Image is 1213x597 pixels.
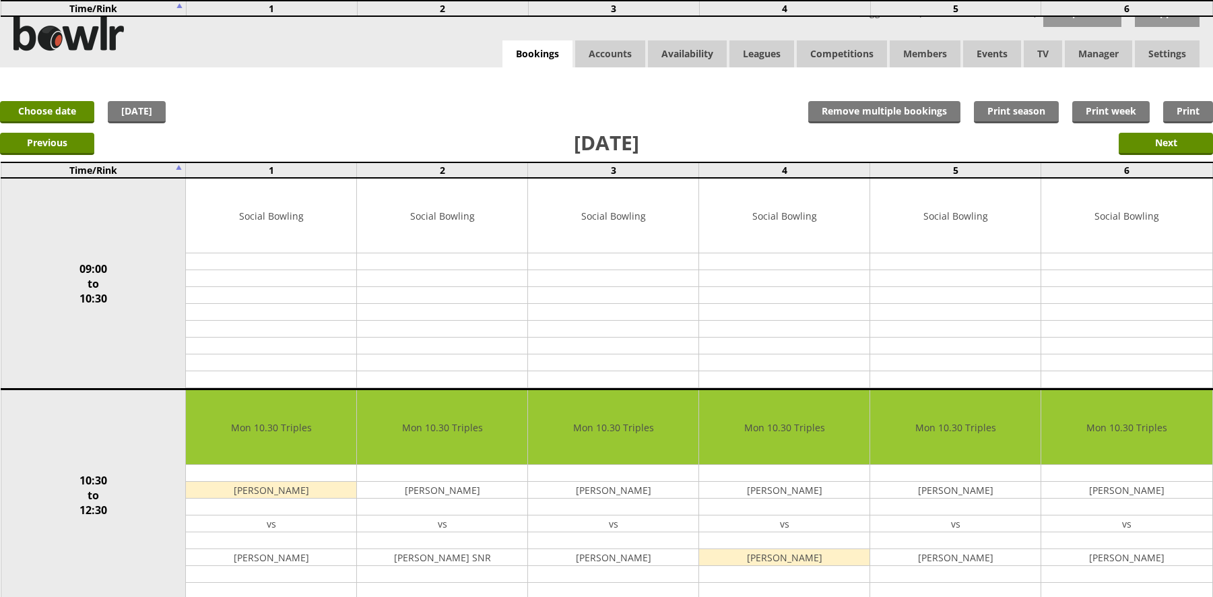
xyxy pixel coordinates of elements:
a: Availability [648,40,727,67]
td: vs [186,515,356,532]
td: 2 [357,162,528,178]
td: vs [357,515,527,532]
td: Mon 10.30 Triples [1041,390,1212,465]
span: Accounts [575,40,645,67]
td: [PERSON_NAME] [870,482,1041,499]
td: 5 [870,1,1041,16]
td: Time/Rink [1,1,186,16]
td: 3 [528,1,699,16]
td: Social Bowling [870,179,1041,253]
td: Mon 10.30 Triples [870,390,1041,465]
td: [PERSON_NAME] [870,549,1041,566]
td: vs [1041,515,1212,532]
td: 4 [699,1,870,16]
td: 6 [1041,162,1212,178]
td: vs [870,515,1041,532]
span: Settings [1135,40,1200,67]
td: [PERSON_NAME] [699,549,870,566]
td: [PERSON_NAME] [186,482,356,499]
a: Competitions [797,40,887,67]
td: [PERSON_NAME] [357,482,527,499]
td: 1 [186,1,357,16]
a: Events [963,40,1021,67]
td: Mon 10.30 Triples [699,390,870,465]
td: [PERSON_NAME] [528,549,698,566]
a: Leagues [729,40,794,67]
input: Next [1119,133,1213,155]
td: Social Bowling [357,179,527,253]
td: Mon 10.30 Triples [357,390,527,465]
td: [PERSON_NAME] [1041,482,1212,499]
td: Social Bowling [186,179,356,253]
td: Time/Rink [1,162,186,178]
a: Print season [974,101,1059,123]
td: [PERSON_NAME] [528,482,698,499]
td: Social Bowling [699,179,870,253]
a: Print [1163,101,1213,123]
td: Mon 10.30 Triples [528,390,698,465]
td: Mon 10.30 Triples [186,390,356,465]
td: [PERSON_NAME] [1041,549,1212,566]
td: [PERSON_NAME] [186,549,356,566]
td: [PERSON_NAME] [699,482,870,499]
td: 4 [699,162,870,178]
td: [PERSON_NAME] SNR [357,549,527,566]
span: Members [890,40,960,67]
td: 1 [186,162,357,178]
span: TV [1024,40,1062,67]
a: Bookings [502,40,572,68]
td: 09:00 to 10:30 [1,178,186,389]
span: Manager [1065,40,1132,67]
td: Social Bowling [528,179,698,253]
input: Remove multiple bookings [808,101,960,123]
td: Social Bowling [1041,179,1212,253]
a: Print week [1072,101,1150,123]
td: 3 [528,162,699,178]
td: 2 [357,1,528,16]
td: 6 [1041,1,1212,16]
a: [DATE] [108,101,166,123]
td: 5 [870,162,1041,178]
td: vs [699,515,870,532]
td: vs [528,515,698,532]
